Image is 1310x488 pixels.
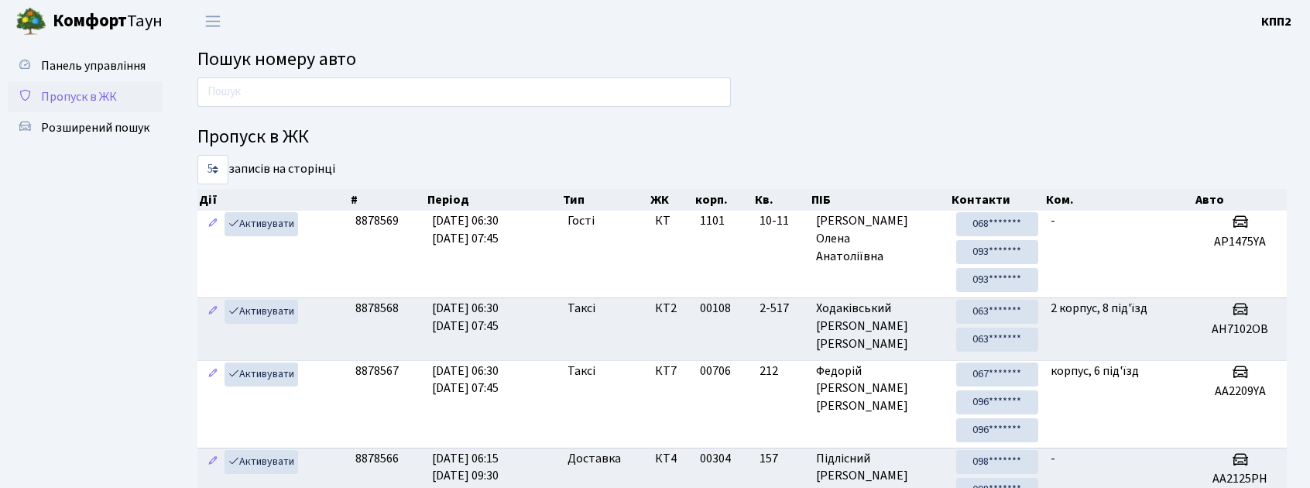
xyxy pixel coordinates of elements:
[700,363,731,380] span: 00706
[1200,322,1281,337] h5: АН7102ОВ
[1194,189,1287,211] th: Авто
[655,300,688,318] span: КТ2
[197,155,335,184] label: записів на сторінці
[950,189,1044,211] th: Контакти
[204,300,222,324] a: Редагувати
[561,189,648,211] th: Тип
[197,126,1287,149] h4: Пропуск в ЖК
[1051,363,1139,380] span: корпус, 6 під'їзд
[432,363,499,397] span: [DATE] 06:30 [DATE] 07:45
[760,300,804,318] span: 2-517
[225,363,298,387] a: Активувати
[8,112,163,143] a: Розширений пошук
[816,363,944,416] span: Федорій [PERSON_NAME] [PERSON_NAME]
[225,450,298,474] a: Активувати
[432,300,499,335] span: [DATE] 06:30 [DATE] 07:45
[655,212,688,230] span: КТ
[568,363,595,380] span: Таксі
[694,189,753,211] th: корп.
[649,189,694,211] th: ЖК
[225,300,298,324] a: Активувати
[753,189,810,211] th: Кв.
[700,300,731,317] span: 00108
[53,9,163,35] span: Таун
[197,77,731,107] input: Пошук
[760,363,804,380] span: 212
[194,9,232,34] button: Переключити навігацію
[1051,450,1055,467] span: -
[1200,384,1281,399] h5: AA2209YA
[655,363,688,380] span: КТ7
[8,50,163,81] a: Панель управління
[1200,472,1281,486] h5: АА2125РН
[760,450,804,468] span: 157
[204,212,222,236] a: Редагувати
[568,212,595,230] span: Гості
[8,81,163,112] a: Пропуск в ЖК
[355,450,399,467] span: 8878566
[432,450,499,485] span: [DATE] 06:15 [DATE] 09:30
[41,88,117,105] span: Пропуск в ЖК
[1044,189,1194,211] th: Ком.
[355,300,399,317] span: 8878568
[197,189,349,211] th: Дії
[568,450,621,468] span: Доставка
[568,300,595,318] span: Таксі
[197,46,356,73] span: Пошук номеру авто
[700,212,725,229] span: 1101
[760,212,804,230] span: 10-11
[15,6,46,37] img: logo.png
[355,363,399,380] span: 8878567
[349,189,426,211] th: #
[41,119,149,136] span: Розширений пошук
[204,450,222,474] a: Редагувати
[1261,13,1291,30] b: КПП2
[426,189,561,211] th: Період
[655,450,688,468] span: КТ4
[432,212,499,247] span: [DATE] 06:30 [DATE] 07:45
[41,57,146,74] span: Панель управління
[700,450,731,467] span: 00304
[1261,12,1291,31] a: КПП2
[1051,300,1147,317] span: 2 корпус, 8 під'їзд
[53,9,127,33] b: Комфорт
[1051,212,1055,229] span: -
[1200,235,1281,249] h5: AP1475YA
[204,363,222,387] a: Редагувати
[816,212,944,266] span: [PERSON_NAME] Олена Анатоліївна
[810,189,950,211] th: ПІБ
[355,212,399,229] span: 8878569
[197,155,228,184] select: записів на сторінці
[225,212,298,236] a: Активувати
[816,300,944,353] span: Ходаківський [PERSON_NAME] [PERSON_NAME]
